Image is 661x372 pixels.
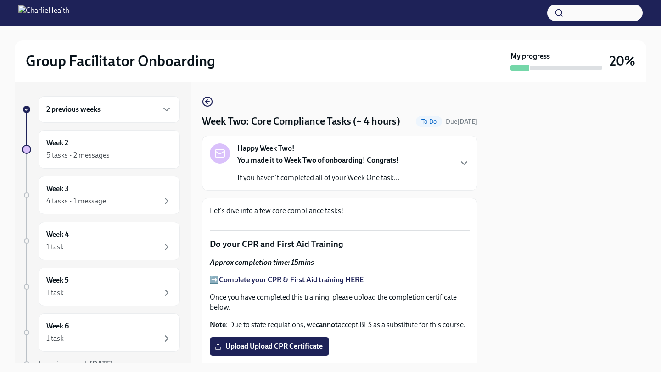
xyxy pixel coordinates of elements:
[416,118,442,125] span: To Do
[210,275,470,285] p: ➡️
[39,360,113,368] span: Experience ends
[210,292,470,312] p: Once you have completed this training, please upload the completion certificate below.
[22,222,180,260] a: Week 41 task
[457,118,477,126] strong: [DATE]
[610,53,635,69] h3: 20%
[237,143,295,153] strong: Happy Week Two!
[22,130,180,169] a: Week 25 tasks • 2 messages
[26,52,215,70] h2: Group Facilitator Onboarding
[22,176,180,214] a: Week 34 tasks • 1 message
[46,242,64,252] div: 1 task
[202,115,400,128] h4: Week Two: Core Compliance Tasks (~ 4 hours)
[46,230,69,240] h6: Week 4
[22,268,180,306] a: Week 51 task
[210,337,329,356] label: Upload Upload CPR Certificate
[219,275,364,284] a: Complete your CPR & First Aid training HERE
[446,117,477,126] span: October 13th, 2025 10:00
[216,342,323,351] span: Upload Upload CPR Certificate
[210,320,470,330] p: : Due to state regulations, we accept BLS as a substitute for this course.
[46,104,101,115] h6: 2 previous weeks
[46,184,69,194] h6: Week 3
[46,138,68,148] h6: Week 2
[210,238,470,250] p: Do your CPR and First Aid Training
[46,321,69,331] h6: Week 6
[46,334,64,344] div: 1 task
[210,206,470,216] p: Let's dive into a few core compliance tasks!
[210,320,226,329] strong: Note
[22,313,180,352] a: Week 61 task
[237,173,399,183] p: If you haven't completed all of your Week One task...
[446,118,477,126] span: Due
[46,196,106,206] div: 4 tasks • 1 message
[210,258,314,267] strong: Approx completion time: 15mins
[316,320,338,329] strong: cannot
[39,96,180,123] div: 2 previous weeks
[237,156,399,164] strong: You made it to Week Two of onboarding! Congrats!
[18,5,69,20] img: CharlieHealth
[46,275,69,285] h6: Week 5
[46,288,64,298] div: 1 task
[90,360,113,368] strong: [DATE]
[510,51,550,61] strong: My progress
[46,150,110,160] div: 5 tasks • 2 messages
